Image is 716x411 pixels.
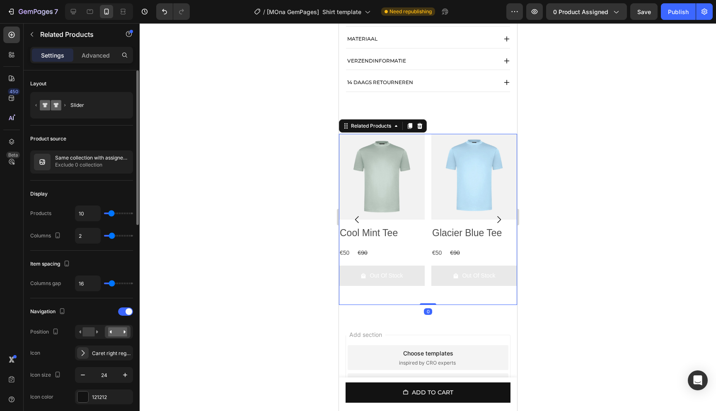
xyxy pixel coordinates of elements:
[40,29,111,39] p: Related Products
[41,51,64,60] p: Settings
[30,393,53,401] div: Icon color
[30,370,63,381] div: Icon size
[82,51,110,60] p: Advanced
[55,155,129,161] p: Same collection with assigned product
[30,326,60,338] div: Position
[267,7,361,16] span: [MOna GemPages] Shirt template
[263,7,265,16] span: /
[30,349,40,357] div: Icon
[70,96,121,115] div: Slider
[92,350,131,357] div: Caret right regular
[30,135,66,143] div: Product source
[553,7,608,16] span: 0 product assigned
[546,3,627,20] button: 0 product assigned
[637,8,651,15] span: Save
[3,3,62,20] button: 7
[75,206,100,221] input: Auto
[668,7,689,16] div: Publish
[92,394,131,401] div: 121212
[75,276,100,291] input: Auto
[75,228,100,243] input: Auto
[30,306,67,317] div: Navigation
[389,8,432,15] span: Need republishing
[630,3,658,20] button: Save
[30,280,61,287] div: Columns gap
[55,161,129,169] p: Exclude 0 collection
[30,190,48,198] div: Display
[156,3,190,20] div: Undo/Redo
[30,259,72,270] div: Item spacing
[54,7,58,17] p: 7
[688,370,708,390] div: Open Intercom Messenger
[6,152,20,158] div: Beta
[30,230,63,242] div: Columns
[661,3,696,20] button: Publish
[8,88,20,95] div: 450
[30,210,51,217] div: Products
[339,23,517,411] iframe: Design area
[30,80,46,87] div: Layout
[34,154,51,170] img: related feature img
